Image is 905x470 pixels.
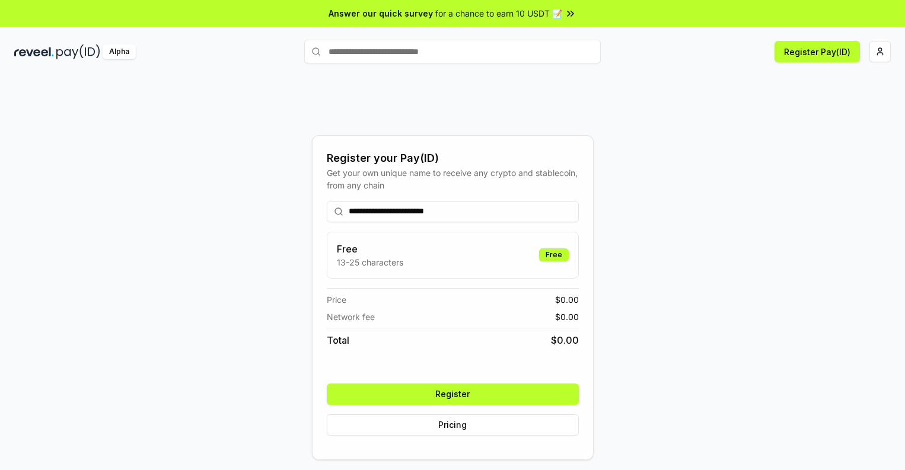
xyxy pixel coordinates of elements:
[327,383,579,405] button: Register
[327,311,375,323] span: Network fee
[435,7,562,20] span: for a chance to earn 10 USDT 📝
[327,414,579,436] button: Pricing
[337,256,403,268] p: 13-25 characters
[327,167,579,191] div: Get your own unique name to receive any crypto and stablecoin, from any chain
[327,150,579,167] div: Register your Pay(ID)
[327,333,349,347] span: Total
[14,44,54,59] img: reveel_dark
[103,44,136,59] div: Alpha
[775,41,860,62] button: Register Pay(ID)
[539,248,569,261] div: Free
[56,44,100,59] img: pay_id
[555,293,579,306] span: $ 0.00
[327,293,346,306] span: Price
[329,7,433,20] span: Answer our quick survey
[551,333,579,347] span: $ 0.00
[337,242,403,256] h3: Free
[555,311,579,323] span: $ 0.00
